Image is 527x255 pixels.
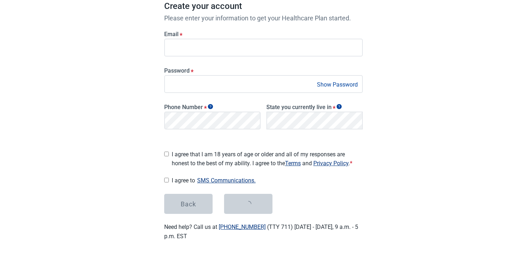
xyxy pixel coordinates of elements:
[181,200,196,207] div: Back
[172,150,363,168] span: I agree that I am 18 years of age or older and all of my responses are honest to the best of my a...
[266,104,363,111] label: State you currently live in
[195,176,258,185] button: Show SMS communications details
[337,104,342,109] span: Show tooltip
[164,31,363,38] label: Email
[164,194,213,214] button: Back
[164,224,358,239] label: Need help? Call us at (TTY 711) [DATE] - [DATE], 9 a.m. - 5 p.m. EST
[164,13,363,23] p: Please enter your information to get your Healthcare Plan started.
[208,104,213,109] span: Show tooltip
[313,160,348,167] a: Read our Privacy Policy
[285,160,301,167] a: Read our Terms of Service
[172,176,363,185] span: I agree to
[164,67,363,74] label: Password
[219,224,266,230] a: [PHONE_NUMBER]
[164,104,261,111] label: Phone Number
[315,80,360,89] button: Show Password
[245,201,252,207] span: loading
